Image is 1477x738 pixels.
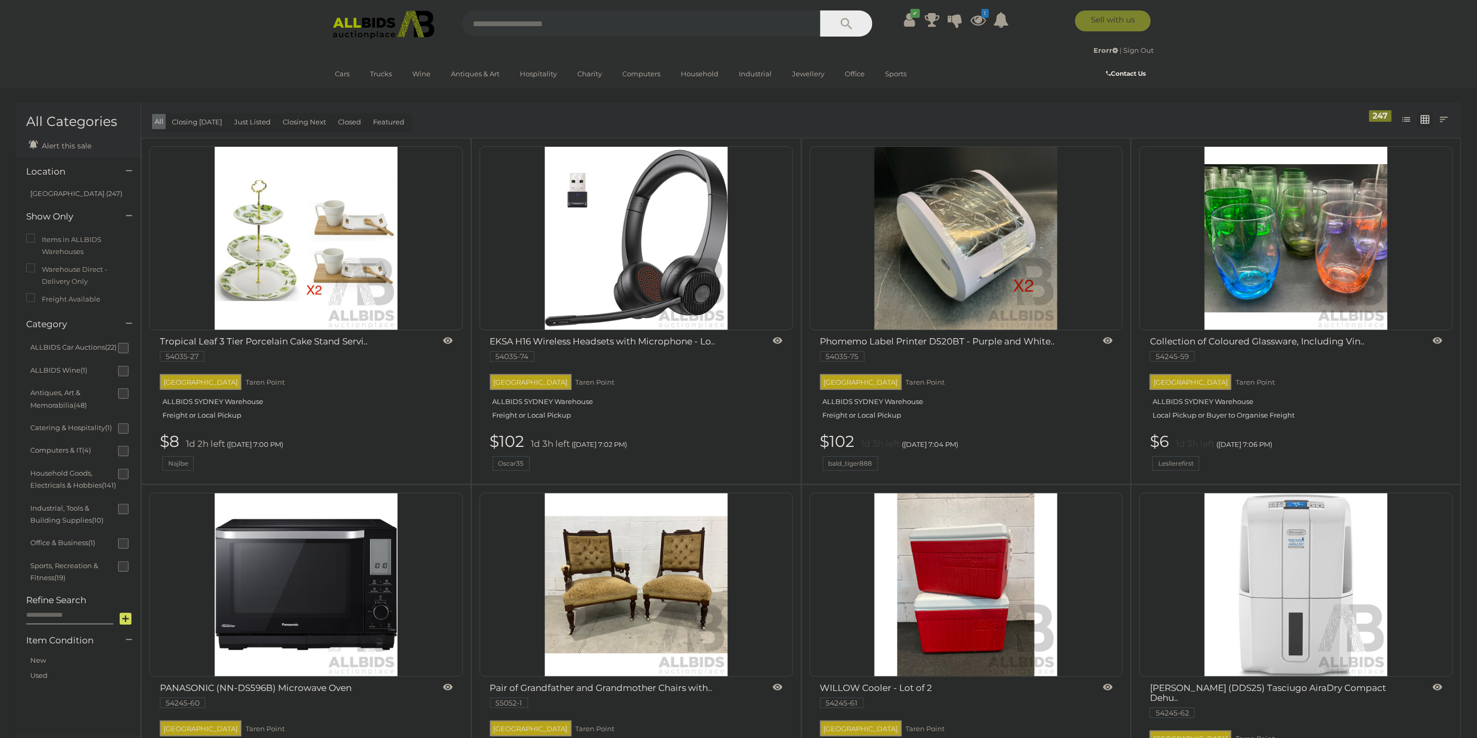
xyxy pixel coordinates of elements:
[1139,146,1453,330] a: Collection of Coloured Glassware, Including Vintage 12 Green Tumblers and Set of 10 Harlequin She...
[875,493,1057,676] img: WILLOW Cooler - Lot of 2
[490,433,785,471] a: $102 1d 3h left ([DATE] 7:02 PM) Oscar35
[480,146,793,330] a: EKSA H16 Wireless Headsets with Microphone - Lot of 4 - Estimated Total RRP $ 360
[820,433,1115,471] a: $102 1d 3h left ([DATE] 7:04 PM) bald_tiger888
[674,65,726,83] a: Household
[30,189,122,198] a: [GEOGRAPHIC_DATA] (247)
[160,683,406,707] a: PANASONIC (NN-DS596B) Microwave Oven 54245-60
[616,65,668,83] a: Computers
[820,683,1066,707] a: WILLOW Cooler - Lot of 2 54245-61
[1094,46,1119,54] strong: Erorr
[364,65,399,83] a: Trucks
[445,65,507,83] a: Antiques & Art
[30,446,91,454] a: Computers & IT(4)
[26,114,130,129] h1: All Categories
[810,493,1123,677] a: WILLOW Cooler - Lot of 2
[30,343,117,351] a: ALLBIDS Car Auctions(22)
[26,293,100,305] label: Freight Available
[166,114,228,130] button: Closing [DATE]
[30,671,48,679] a: Used
[30,656,46,664] a: New
[30,538,95,547] a: Office & Business(1)
[26,212,110,222] h4: Show Only
[1150,371,1445,428] a: [GEOGRAPHIC_DATA] Taren Point ALLBIDS SYDNEY Warehouse Local Pickup or Buyer to Organise Freight
[39,141,91,151] span: Alert this sale
[92,516,103,524] span: (10)
[1150,683,1396,717] a: [PERSON_NAME] (DDS25) Tasciugo AiraDry Compact Dehu.. 54245-62
[30,469,116,489] a: Household Goods, Electricals & Hobbies(141)
[74,401,87,409] span: (48)
[839,65,872,83] a: Office
[160,337,406,361] a: Tropical Leaf 3 Tier Porcelain Cake Stand Servi.. 54035-27
[152,114,166,129] button: All
[1120,46,1122,54] span: |
[329,65,357,83] a: Cars
[105,343,117,351] span: (22)
[1139,493,1453,677] a: De'Longhi (DDS25) Tasciugo AiraDry Compact Dehumidifier
[490,337,736,361] a: EKSA H16 Wireless Headsets with Microphone - Lo.. 54035-74
[228,114,277,130] button: Just Listed
[490,371,785,428] a: [GEOGRAPHIC_DATA] Taren Point ALLBIDS SYDNEY Warehouse Freight or Local Pickup
[26,137,94,153] a: Alert this sale
[26,636,110,645] h4: Item Condition
[1075,10,1151,31] a: Sell with us
[26,319,110,329] h4: Category
[810,146,1123,330] a: Phomemo Label Printer D520BT - Purple and White - Lot of 2
[26,167,110,177] h4: Location
[149,493,463,677] a: PANASONIC (NN-DS596B) Microwave Oven
[82,446,91,454] span: (4)
[1124,46,1154,54] a: Sign Out
[149,146,463,330] a: Tropical Leaf 3 Tier Porcelain Cake Stand Serving Plate X2 & 4 Pieces Coffee /Tea Serving Set X4 ...
[1205,493,1388,676] img: De'Longhi (DDS25) Tasciugo AiraDry Compact Dehumidifier
[1150,433,1445,471] a: $6 1d 3h left ([DATE] 7:06 PM) Leslierefirst
[26,263,130,288] label: Warehouse Direct - Delivery Only
[879,65,914,83] a: Sports
[1106,68,1148,79] a: Contact Us
[902,10,917,29] a: ✔
[102,481,116,489] span: (141)
[54,573,65,582] span: (19)
[971,10,986,29] a: 1
[367,114,411,130] button: Featured
[26,595,138,605] h4: Refine Search
[105,423,112,432] span: (1)
[80,366,87,374] span: (1)
[820,371,1115,428] a: [GEOGRAPHIC_DATA] Taren Point ALLBIDS SYDNEY Warehouse Freight or Local Pickup
[571,65,609,83] a: Charity
[820,10,873,37] button: Search
[160,433,455,471] a: $8 1d 2h left ([DATE] 7:00 PM) Najibe
[30,388,87,409] a: Antiques, Art & Memorabilia(48)
[332,114,367,130] button: Closed
[514,65,564,83] a: Hospitality
[26,234,130,258] label: Items in ALLBIDS Warehouses
[786,65,832,83] a: Jewellery
[1094,46,1120,54] a: Erorr
[1369,110,1392,122] div: 247
[545,493,728,676] img: Pair of Grandfather and Grandmother Chairs with Velvet Upholstery
[215,493,398,676] img: PANASONIC (NN-DS596B) Microwave Oven
[215,147,398,330] img: Tropical Leaf 3 Tier Porcelain Cake Stand Serving Plate X2 & 4 Pieces Coffee /Tea Serving Set X4 ...
[982,9,989,18] i: 1
[545,147,728,330] img: EKSA H16 Wireless Headsets with Microphone - Lot of 4 - Estimated Total RRP $ 360
[911,9,920,18] i: ✔
[30,366,87,374] a: ALLBIDS Wine(1)
[875,147,1057,330] img: Phomemo Label Printer D520BT - Purple and White - Lot of 2
[30,423,112,432] a: Catering & Hospitality(1)
[732,65,779,83] a: Industrial
[406,65,438,83] a: Wine
[30,561,98,582] a: Sports, Recreation & Fitness(19)
[820,337,1066,361] a: Phomemo Label Printer D520BT - Purple and White.. 54035-75
[160,371,455,428] a: [GEOGRAPHIC_DATA] Taren Point ALLBIDS SYDNEY Warehouse Freight or Local Pickup
[1205,147,1388,330] img: Collection of Coloured Glassware, Including Vintage 12 Green Tumblers and Set of 10 Harlequin She...
[490,683,736,707] a: Pair of Grandfather and Grandmother Chairs with.. 55052-1
[88,538,95,547] span: (1)
[480,493,793,677] a: Pair of Grandfather and Grandmother Chairs with Velvet Upholstery
[30,504,103,524] a: Industrial, Tools & Building Supplies(10)
[327,10,440,39] img: Allbids.com.au
[1106,70,1146,77] b: Contact Us
[1150,337,1396,361] a: Collection of Coloured Glassware, Including Vin.. 54245-59
[276,114,332,130] button: Closing Next
[329,83,416,100] a: [GEOGRAPHIC_DATA]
